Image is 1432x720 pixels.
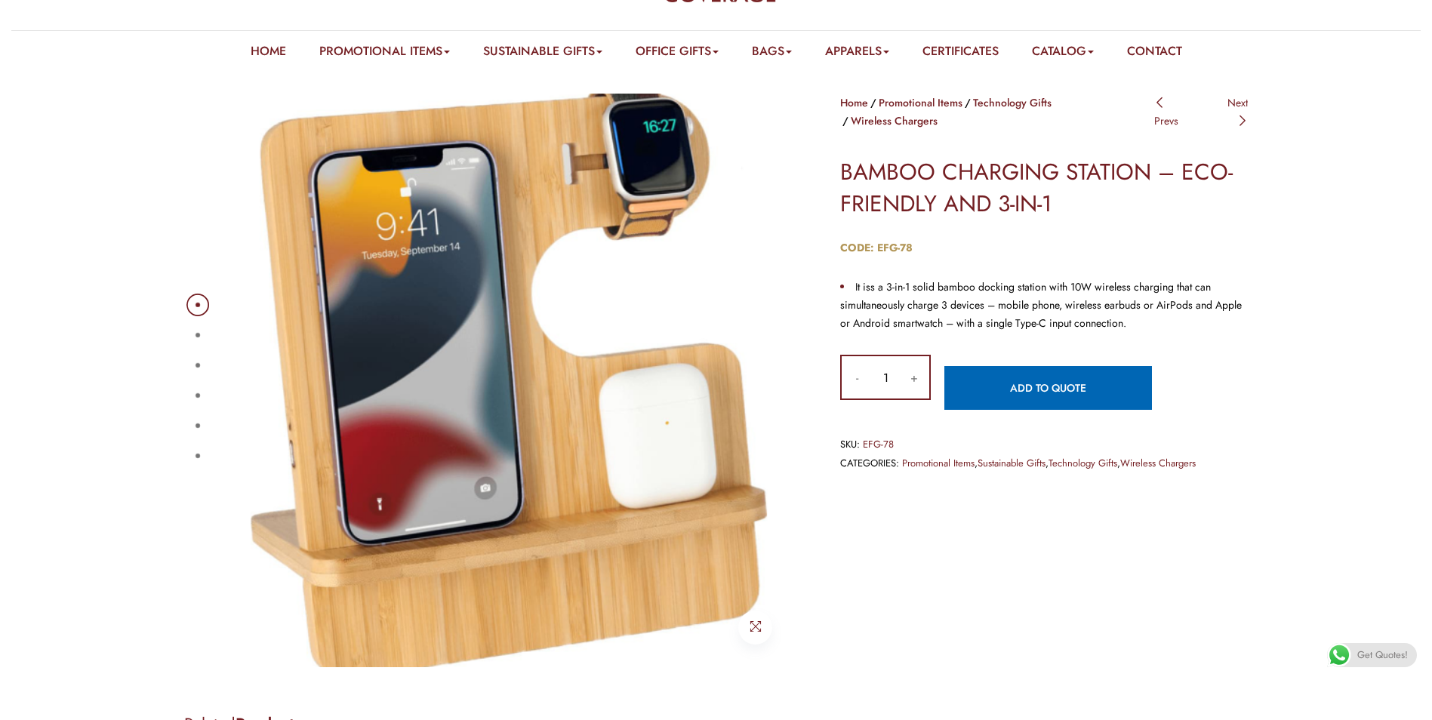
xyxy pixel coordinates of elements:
a: Home [840,95,868,110]
a: Bags [752,42,792,66]
span: Next [1227,95,1248,110]
a: Technology Gifts [973,95,1052,110]
a: Prevs [1154,95,1178,128]
strong: CODE: EFG-78 [840,240,913,255]
a: Add to quote [944,366,1152,410]
input: Product quantity [872,356,899,398]
span: , , , [840,455,1248,472]
button: 4 of 6 [196,393,200,398]
button: 6 of 6 [196,454,200,458]
button: 1 of 6 [196,303,200,307]
button: 5 of 6 [196,423,200,428]
a: Wireless Chargers [851,113,938,128]
button: 2 of 6 [196,333,200,337]
a: Catalog [1032,42,1094,66]
a: Promotional Items [902,456,975,470]
span: Categories: [840,456,899,470]
a: Wireless Chargers [1120,456,1196,470]
button: 3 of 6 [196,363,200,368]
a: Sustainable Gifts [483,42,602,66]
a: Apparels [825,42,889,66]
a: Office Gifts [636,42,719,66]
span: Prevs [1154,113,1178,128]
a: Technology Gifts [1049,456,1117,470]
nav: Posts [1154,94,1248,130]
input: + [899,356,929,398]
span: SKU: [840,437,860,451]
span: It iss a 3-in-1 solid bamboo docking station with 10W wireless charging that can simultaneously c... [840,279,1242,331]
a: Home [251,42,286,66]
a: Sustainable Gifts [978,456,1046,470]
span: EFG-78 [863,437,894,451]
span: Get Quotes! [1357,643,1408,667]
h1: BAMBOO CHARGING STATION – ECO-FRIENDLY AND 3-IN-1 [840,156,1248,220]
img: ECF-78-sustainable-coverage-6 [222,94,796,667]
a: Certificates [922,42,999,66]
a: Next [1227,95,1248,128]
input: - [842,356,872,398]
a: Contact [1127,42,1182,66]
a: Promotional Items [879,95,962,110]
a: Promotional Items [319,42,450,66]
